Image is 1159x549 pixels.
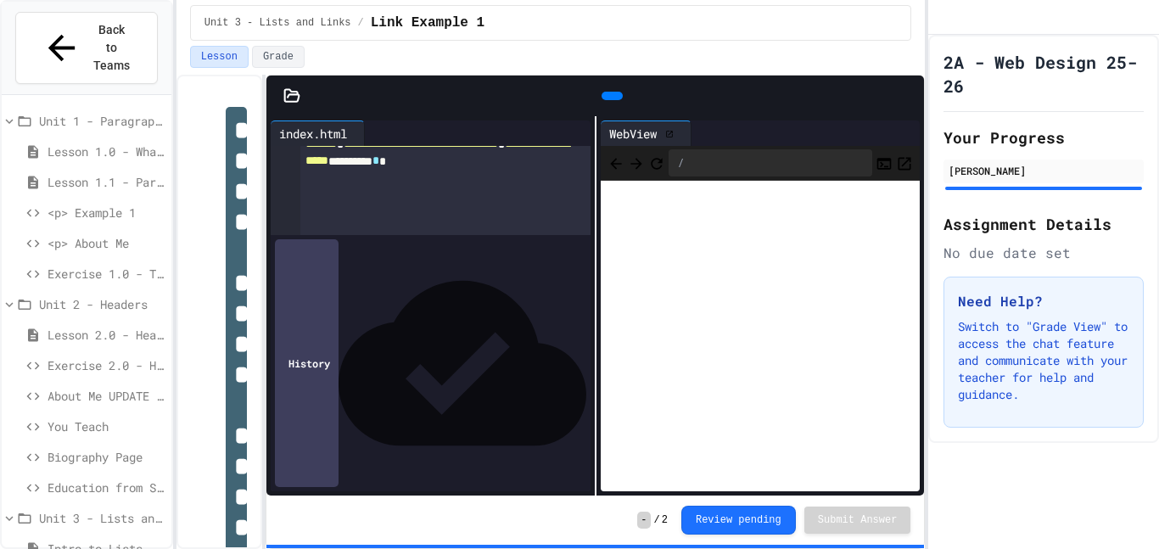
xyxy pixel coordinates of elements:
div: No due date set [943,243,1144,263]
span: - [637,512,650,529]
span: Forward [628,152,645,173]
div: / [669,149,873,176]
button: Submit Answer [804,507,911,534]
iframe: Web Preview [601,181,921,492]
span: / [358,16,364,30]
span: Exercise 2.0 - Header Practice [48,356,165,374]
button: Console [876,153,893,173]
span: Back [607,152,624,173]
h3: Need Help? [958,291,1129,311]
button: Back to Teams [15,12,158,84]
span: Unit 2 - Headers [39,295,165,313]
span: 2 [662,513,668,527]
h1: 2A - Web Design 25-26 [943,50,1144,98]
div: WebView [601,125,665,143]
button: Open in new tab [896,153,913,173]
span: Biography Page [48,448,165,466]
span: Education from Scratch [48,479,165,496]
span: Unit 1 - Paragraphs [39,112,165,130]
span: Unit 3 - Lists and Links [204,16,351,30]
span: <p> About Me [48,234,165,252]
div: index.html [271,120,365,146]
span: Exercise 1.0 - Two Truths and a Lie [48,265,165,283]
div: index.html [271,125,356,143]
span: Submit Answer [818,513,898,527]
span: Unit 3 - Lists and Links [39,509,165,527]
button: Review pending [681,506,796,535]
h2: Assignment Details [943,212,1144,236]
span: Lesson 1.1 - Paragraphs [48,173,165,191]
button: Lesson [190,46,249,68]
div: History [275,239,339,487]
span: <p> Example 1 [48,204,165,221]
span: Lesson 1.0 - What is HTML? [48,143,165,160]
span: About Me UPDATE with Headers [48,387,165,405]
div: WebView [601,120,691,146]
span: You Teach [48,417,165,435]
div: [PERSON_NAME] [949,163,1139,178]
span: Back to Teams [92,21,132,75]
p: Switch to "Grade View" to access the chat feature and communicate with your teacher for help and ... [958,318,1129,403]
button: Grade [252,46,305,68]
span: Link Example 1 [371,13,484,33]
button: Refresh [648,153,665,173]
span: Lesson 2.0 - Headers [48,326,165,344]
span: / [654,513,660,527]
h2: Your Progress [943,126,1144,149]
